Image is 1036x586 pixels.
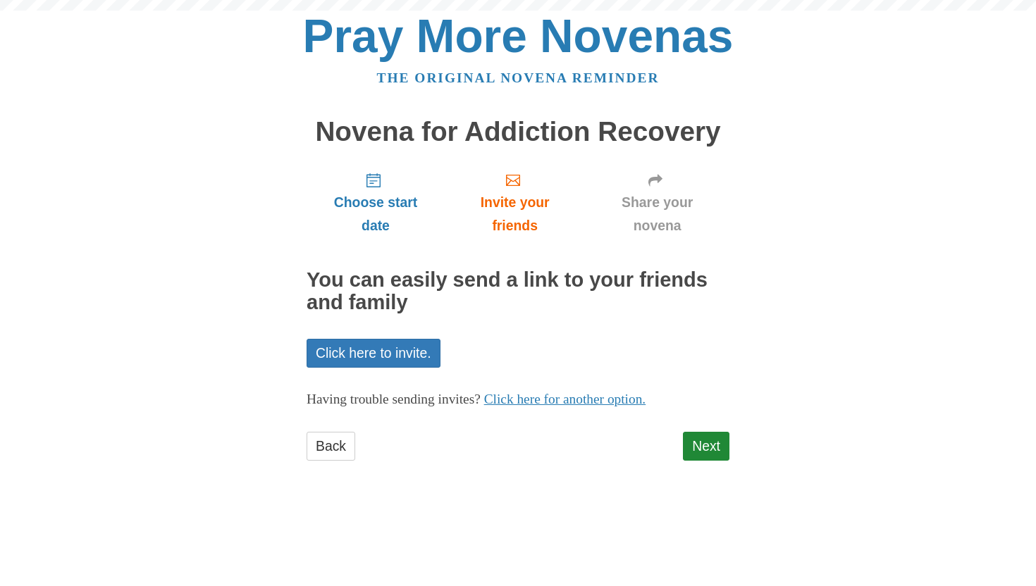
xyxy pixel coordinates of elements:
h1: Novena for Addiction Recovery [307,117,729,147]
a: Pray More Novenas [303,10,734,62]
span: Having trouble sending invites? [307,392,481,406]
a: Choose start date [307,161,445,244]
a: Back [307,432,355,461]
a: Share your novena [585,161,729,244]
a: Click here to invite. [307,339,440,368]
span: Invite your friends [459,191,571,237]
a: Click here for another option. [484,392,646,406]
a: Next [683,432,729,461]
span: Choose start date [321,191,431,237]
h2: You can easily send a link to your friends and family [307,269,729,314]
span: Share your novena [599,191,715,237]
a: Invite your friends [445,161,585,244]
a: The original novena reminder [377,70,660,85]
